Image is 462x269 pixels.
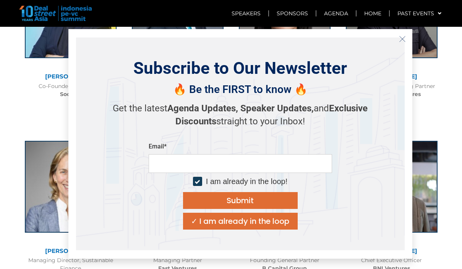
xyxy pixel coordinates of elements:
[60,91,81,98] b: Sociolla
[390,5,449,22] a: Past Events
[346,141,438,233] img: eddi danusaputro
[25,141,117,233] img: Lisa Genasci
[45,73,96,80] a: [PERSON_NAME]
[45,247,96,254] a: [PERSON_NAME]
[316,5,356,22] a: Agenda
[357,5,389,22] a: Home
[363,91,421,98] b: Alpha JWC Ventures
[21,82,120,98] div: Co-Founder & President
[224,5,268,22] a: Speakers
[269,5,316,22] a: Sponsors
